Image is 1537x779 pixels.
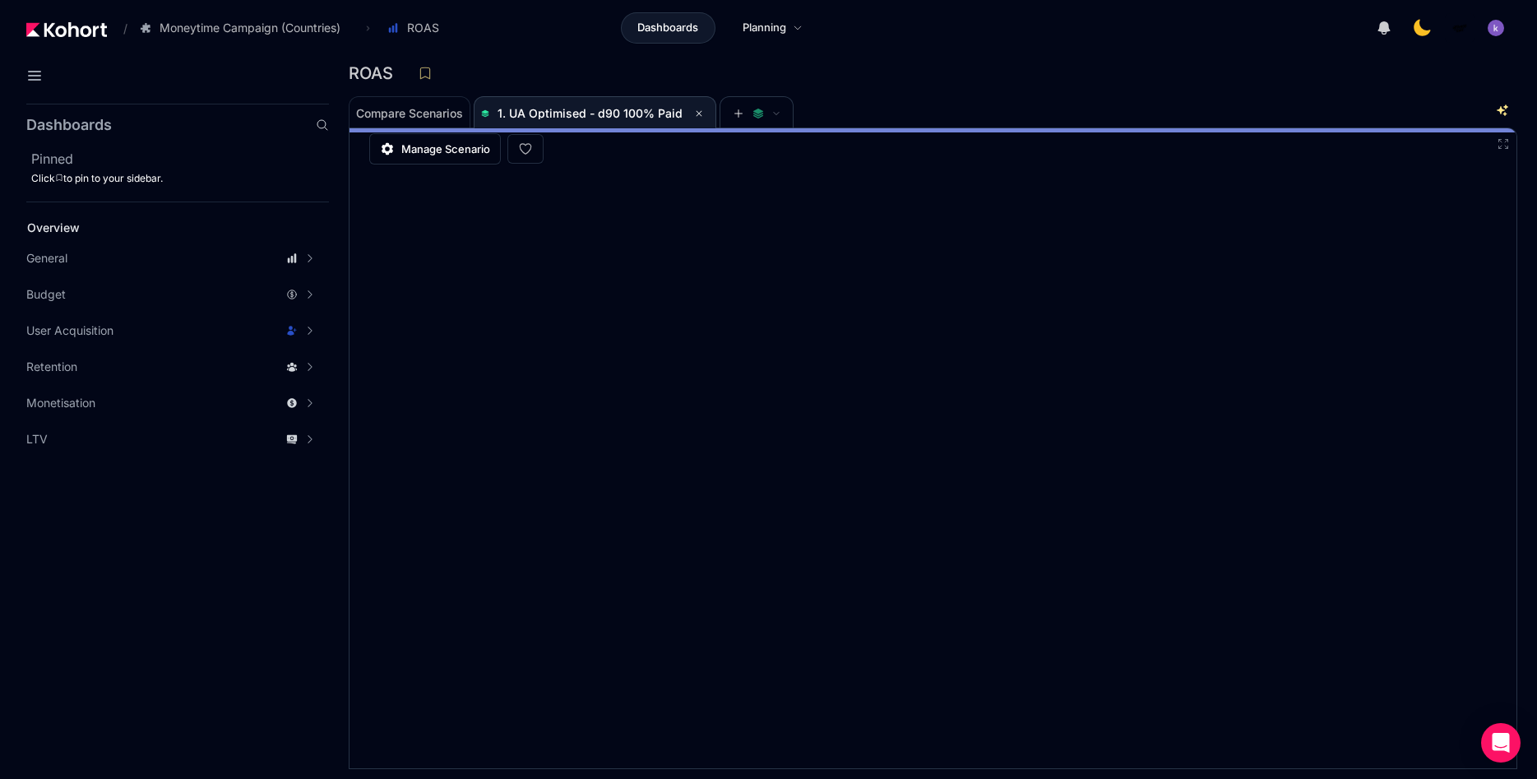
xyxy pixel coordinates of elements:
a: Dashboards [621,12,715,44]
span: General [26,250,67,267]
span: 1. UA Optimised - d90 100% Paid [498,106,683,120]
span: Monetisation [26,395,95,411]
h3: ROAS [349,65,403,81]
span: Overview [27,220,80,234]
img: Kohort logo [26,22,107,37]
button: ROAS [378,14,456,42]
a: Manage Scenario [369,133,501,165]
span: Budget [26,286,66,303]
span: Planning [743,20,786,36]
img: logo_MoneyTimeLogo_1_20250619094856634230.png [1451,20,1468,36]
span: ROAS [407,20,439,36]
button: Fullscreen [1497,137,1510,151]
span: User Acquisition [26,322,113,339]
a: Planning [725,12,820,44]
span: LTV [26,431,48,447]
h2: Dashboards [26,118,112,132]
div: Open Intercom Messenger [1481,723,1521,763]
span: Dashboards [637,20,698,36]
div: Click to pin to your sidebar. [31,172,329,185]
span: Moneytime Campaign (Countries) [160,20,340,36]
a: Overview [21,216,301,240]
span: › [363,21,373,35]
span: / [110,20,127,37]
span: Compare Scenarios [356,108,463,119]
h2: Pinned [31,149,329,169]
button: Moneytime Campaign (Countries) [131,14,358,42]
span: Manage Scenario [401,141,490,157]
span: Retention [26,359,77,375]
